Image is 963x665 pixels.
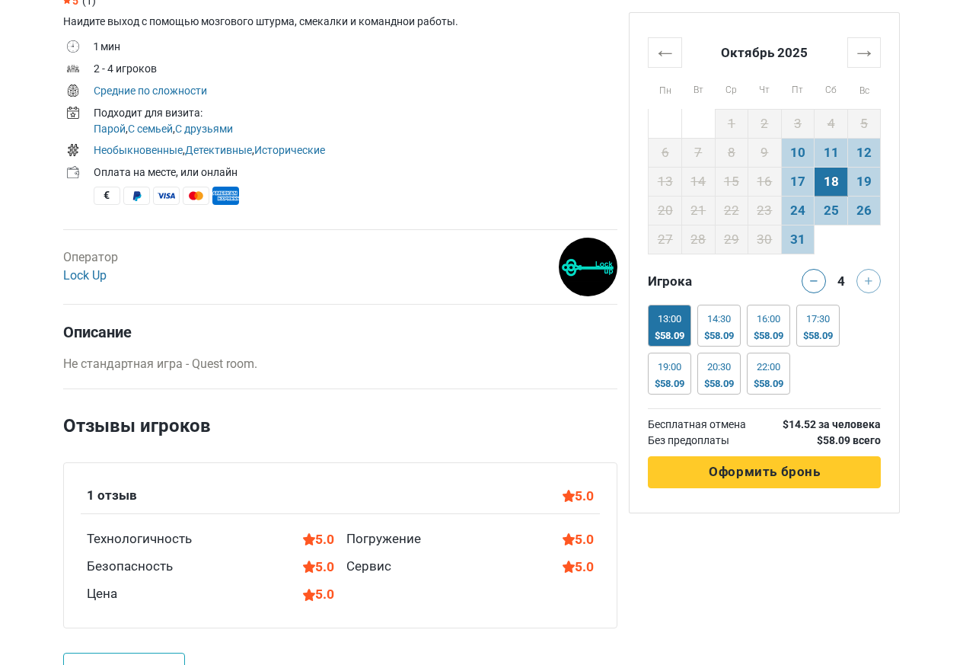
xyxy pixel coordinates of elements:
[704,330,734,342] div: $58.09
[847,138,881,167] td: 12
[764,433,881,449] th: $58.09 всего
[704,361,734,373] div: 20:30
[709,464,821,479] span: Оформить бронь
[764,417,881,433] th: $14.52 за человека
[847,196,881,225] td: 26
[128,123,173,135] a: С семьей
[682,167,716,196] td: 14
[649,196,682,225] td: 20
[94,37,617,59] td: 1 мин
[649,138,682,167] td: 6
[94,59,617,82] td: 2 - 4 игроков
[563,557,594,577] div: 5.0
[781,109,815,138] td: 3
[559,238,617,296] img: 38af86134b65d0f1l.png
[781,167,815,196] td: 17
[563,529,594,549] div: 5.0
[748,67,782,109] th: Чт
[704,313,734,325] div: 14:30
[303,529,334,549] div: 5.0
[254,144,325,156] a: Исторические
[715,225,748,254] td: 29
[847,167,881,196] td: 19
[715,138,748,167] td: 8
[754,330,783,342] div: $58.09
[748,167,782,196] td: 16
[781,196,815,225] td: 24
[754,378,783,390] div: $58.09
[87,584,117,604] div: Цена
[642,269,764,293] div: Игрока
[715,167,748,196] td: 15
[649,225,682,254] td: 27
[94,85,207,97] a: Средние по сложности
[803,330,833,342] div: $58.09
[847,109,881,138] td: 5
[815,196,848,225] td: 25
[655,378,684,390] div: $58.09
[94,187,120,205] span: Наличные
[87,529,192,549] div: Технологичность
[715,196,748,225] td: 22
[346,557,391,577] div: Сервис
[303,557,334,577] div: 5.0
[563,486,594,506] div: 5.0
[94,144,183,156] a: Необыкновенные
[847,67,881,109] th: Вс
[781,225,815,254] td: 31
[63,268,107,283] a: Lock Up
[655,330,684,342] div: $58.09
[682,196,716,225] td: 21
[704,378,734,390] div: $58.09
[748,196,782,225] td: 23
[682,138,716,167] td: 7
[655,361,684,373] div: 19:00
[815,138,848,167] td: 11
[748,109,782,138] td: 2
[94,141,617,163] td: , ,
[815,109,848,138] td: 4
[94,123,126,135] a: Парой
[63,248,118,285] div: Оператор
[655,313,684,325] div: 13:00
[781,138,815,167] td: 10
[715,67,748,109] th: Ср
[123,187,150,205] span: PayPal
[648,417,764,433] td: Бесплатная отмена
[754,361,783,373] div: 22:00
[682,67,716,109] th: Вт
[303,584,334,604] div: 5.0
[754,313,783,325] div: 16:00
[648,433,764,449] td: Без предоплаты
[847,37,881,67] th: →
[94,104,617,141] td: , ,
[183,187,209,205] span: MasterCard
[94,105,617,121] div: Подходит для визита:
[803,313,833,325] div: 17:30
[649,67,682,109] th: Пн
[649,167,682,196] td: 13
[748,138,782,167] td: 9
[682,37,848,67] th: Октябрь 2025
[781,67,815,109] th: Пт
[715,109,748,138] td: 1
[648,456,881,488] button: Оформить бронь
[212,187,239,205] span: American Express
[832,269,850,290] div: 4
[63,355,617,373] p: Не стандартная игра - Quest room.
[94,165,617,181] div: Оплата на месте, или онлайн
[815,167,848,196] td: 18
[63,323,617,341] h4: Описание
[87,486,137,506] div: 1 отзыв
[185,144,252,156] a: Детективные
[175,123,233,135] a: С друзьями
[346,529,421,549] div: Погружение
[87,557,173,577] div: Безопасность
[682,225,716,254] td: 28
[63,412,617,462] h2: Отзывы игроков
[649,37,682,67] th: ←
[815,67,848,109] th: Сб
[63,14,617,30] div: Наидите выход с помощью мозгового штурма, смекалки и команднои работы.
[153,187,180,205] span: Visa
[748,225,782,254] td: 30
